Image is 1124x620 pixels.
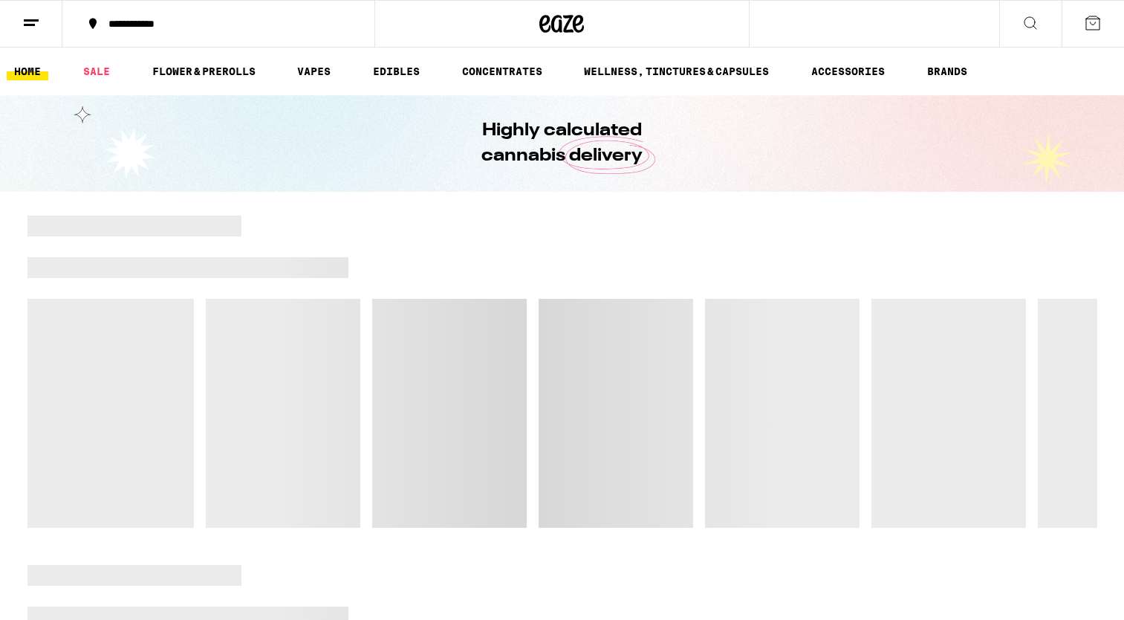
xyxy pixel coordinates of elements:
[576,62,776,80] a: WELLNESS, TINCTURES & CAPSULES
[804,62,892,80] a: ACCESSORIES
[455,62,550,80] a: CONCENTRATES
[290,62,338,80] a: VAPES
[440,118,685,169] h1: Highly calculated cannabis delivery
[920,62,975,80] a: BRANDS
[145,62,263,80] a: FLOWER & PREROLLS
[76,62,117,80] a: SALE
[7,62,48,80] a: HOME
[366,62,427,80] a: EDIBLES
